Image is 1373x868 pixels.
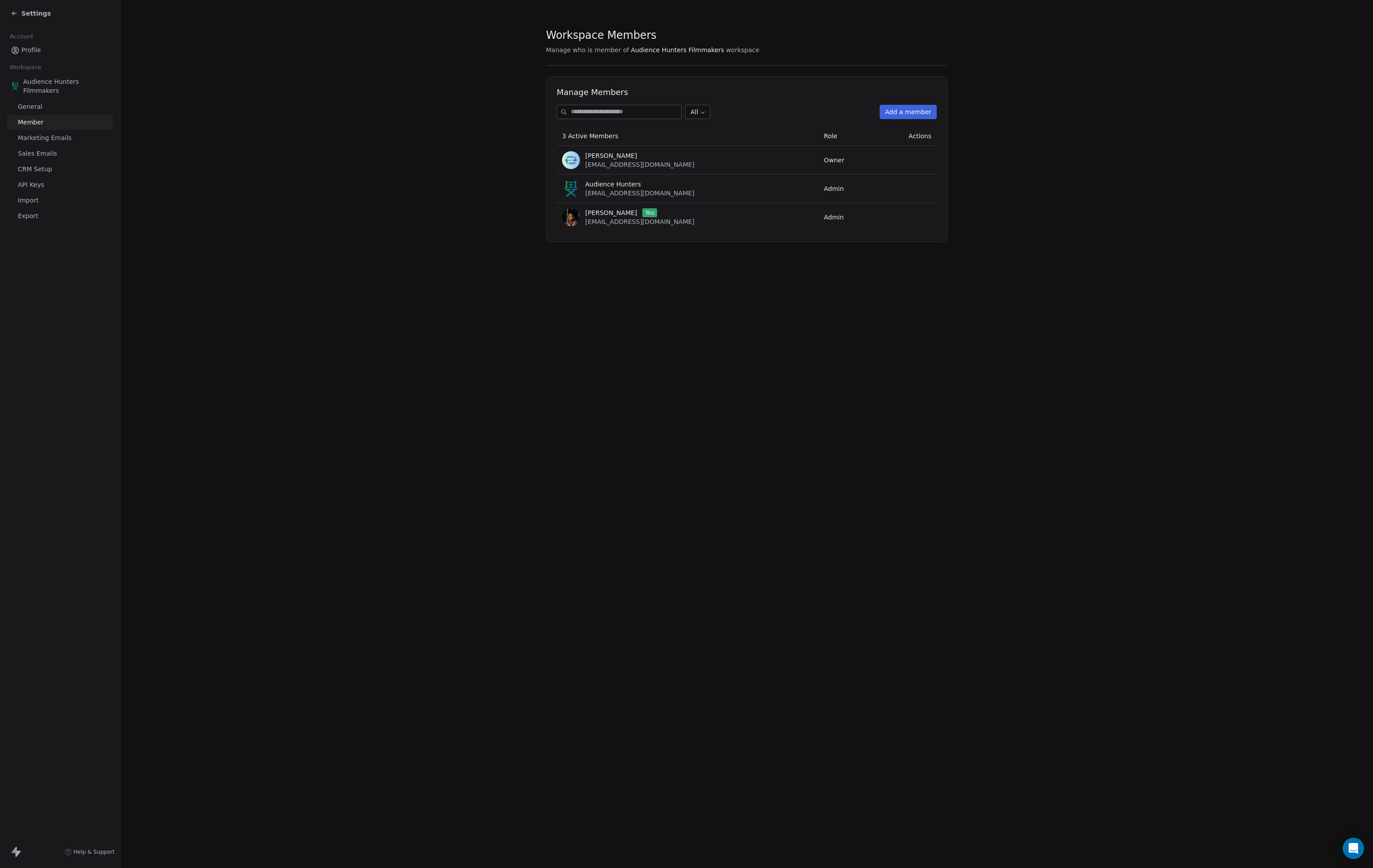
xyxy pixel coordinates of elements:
span: Audience Hunters [585,180,641,189]
span: Audience Hunters Filmmakers [631,45,724,54]
a: Import [7,193,113,208]
img: UdHV0ze4BuhNDBiqkhrplUo0Shd1o5Q3OUuII_DNeTs [562,208,580,226]
span: Audience Hunters Filmmakers [23,77,109,95]
a: Member [7,115,113,130]
span: [PERSON_NAME] [585,208,637,217]
span: Sales Emails [18,149,57,158]
span: Workspace [6,61,45,74]
span: You [642,208,657,217]
span: General [18,102,42,112]
span: Role [824,132,837,140]
span: Owner [824,157,844,164]
span: 3 Active Members [562,132,618,140]
span: Member [18,118,44,127]
a: Sales Emails [7,146,113,161]
img: AHFF%20symbol.png [11,82,20,91]
img: SVFxTHUjB2iTYKgMezORc5FIH7MoWhJE-wOcthb7qoU [562,180,580,198]
span: API Keys [18,180,44,190]
a: General [7,99,113,114]
button: Add a member [880,105,937,119]
a: Export [7,209,113,223]
h1: Manage Members [557,87,937,98]
div: Open Intercom Messenger [1343,838,1364,859]
span: [PERSON_NAME] [585,151,637,160]
span: Admin [824,185,844,192]
span: workspace [726,45,759,54]
a: Help & Support [65,848,115,856]
span: Marketing Emails [18,133,71,143]
span: Profile [21,45,41,55]
a: Marketing Emails [7,131,113,145]
img: iUbssFVt8JT62mhYAzLIiMFT13241hiC5_kzfVEfvi4 [562,151,580,169]
span: Workspace Members [546,29,656,42]
span: Export [18,211,38,221]
span: Admin [824,214,844,221]
a: Profile [7,43,113,58]
span: Help & Support [74,848,115,856]
span: [EMAIL_ADDRESS][DOMAIN_NAME] [585,218,695,225]
a: API Keys [7,178,113,192]
span: Account [6,30,37,43]
span: CRM Setup [18,165,52,174]
a: Settings [11,9,51,18]
span: Import [18,196,38,205]
span: [EMAIL_ADDRESS][DOMAIN_NAME] [585,190,695,197]
span: [EMAIL_ADDRESS][DOMAIN_NAME] [585,161,695,168]
span: Settings [21,9,51,18]
span: Actions [909,132,931,140]
a: CRM Setup [7,162,113,177]
span: Manage who is member of [546,45,629,54]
